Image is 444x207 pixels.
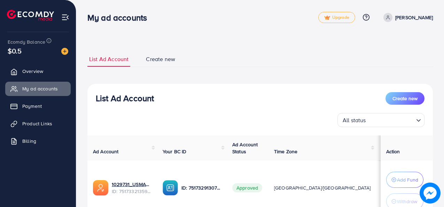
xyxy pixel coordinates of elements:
[395,13,433,22] p: [PERSON_NAME]
[112,181,151,195] div: <span class='underline'>1029731_USMAN BHAI_1750265294610</span></br>7517332135955726352
[386,148,400,155] span: Action
[337,113,424,127] div: Search for option
[274,184,371,191] span: [GEOGRAPHIC_DATA]/[GEOGRAPHIC_DATA]
[5,117,71,131] a: Product Links
[89,55,128,63] span: List Ad Account
[146,55,175,63] span: Create new
[5,134,71,148] a: Billing
[341,115,367,125] span: All status
[181,184,221,192] p: ID: 7517329130770677768
[5,64,71,78] a: Overview
[397,197,417,206] p: Withdraw
[324,15,330,20] img: tick
[112,188,151,195] span: ID: 7517332135955726352
[5,99,71,113] a: Payment
[163,180,178,195] img: ic-ba-acc.ded83a64.svg
[8,38,45,45] span: Ecomdy Balance
[392,95,418,102] span: Create new
[96,93,154,103] h3: List Ad Account
[7,10,54,21] img: logo
[93,180,108,195] img: ic-ads-acc.e4c84228.svg
[397,176,418,184] p: Add Fund
[22,103,42,110] span: Payment
[22,85,58,92] span: My ad accounts
[22,68,43,75] span: Overview
[324,15,349,20] span: Upgrade
[232,183,262,192] span: Approved
[420,183,441,204] img: image
[87,13,153,23] h3: My ad accounts
[274,148,297,155] span: Time Zone
[232,141,258,155] span: Ad Account Status
[93,148,119,155] span: Ad Account
[163,148,187,155] span: Your BC ID
[5,82,71,96] a: My ad accounts
[386,172,423,188] button: Add Fund
[61,13,69,21] img: menu
[61,48,68,55] img: image
[318,12,355,23] a: tickUpgrade
[368,114,413,125] input: Search for option
[8,46,22,56] span: $0.5
[22,120,52,127] span: Product Links
[385,92,424,105] button: Create new
[22,138,36,145] span: Billing
[112,181,151,188] a: 1029731_USMAN BHAI_1750265294610
[381,13,433,22] a: [PERSON_NAME]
